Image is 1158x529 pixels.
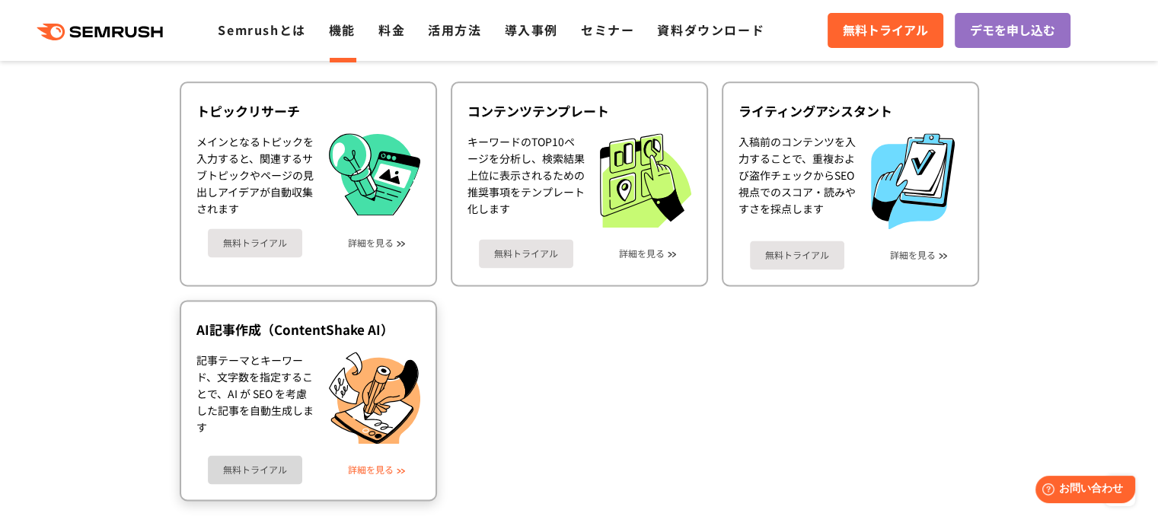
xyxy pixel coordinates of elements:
a: デモを申し込む [955,13,1070,48]
a: 無料トライアル [479,239,573,268]
img: AI記事作成（ContentShake AI） [329,352,420,445]
a: Semrushとは [218,21,305,39]
a: 料金 [378,21,405,39]
div: キーワードのTOP10ページを分析し、検索結果上位に表示されるための推奨事項をテンプレート化します [467,133,585,228]
img: トピックリサーチ [329,133,420,215]
span: 無料トライアル [843,21,928,40]
iframe: Help widget launcher [1022,470,1141,512]
a: 詳細を見る [348,464,394,475]
img: コンテンツテンプレート [600,133,691,228]
a: 詳細を見る [619,248,665,259]
div: 入稿前のコンテンツを入力することで、重複および盗作チェックからSEO視点でのスコア・読みやすさを採点します [739,133,856,229]
a: 無料トライアル [208,455,302,484]
div: トピックリサーチ [196,102,420,120]
div: ライティングアシスタント [739,102,962,120]
div: 記事テーマとキーワード、文字数を指定することで、AI が SEO を考慮した記事を自動生成します [196,352,314,445]
div: AI記事作成（ContentShake AI） [196,320,420,339]
a: 資料ダウンロード [657,21,764,39]
div: コンテンツテンプレート [467,102,691,120]
a: 活用方法 [428,21,481,39]
span: デモを申し込む [970,21,1055,40]
a: 無料トライアル [208,228,302,257]
img: ライティングアシスタント [871,133,955,229]
a: 詳細を見る [348,237,394,248]
a: 導入事例 [505,21,558,39]
a: 機能 [329,21,356,39]
a: セミナー [581,21,634,39]
div: メインとなるトピックを入力すると、関連するサブトピックやページの見出しアイデアが自動収集されます [196,133,314,217]
a: 詳細を見る [890,250,936,260]
a: 無料トライアル [828,13,943,48]
a: 無料トライアル [750,241,844,269]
